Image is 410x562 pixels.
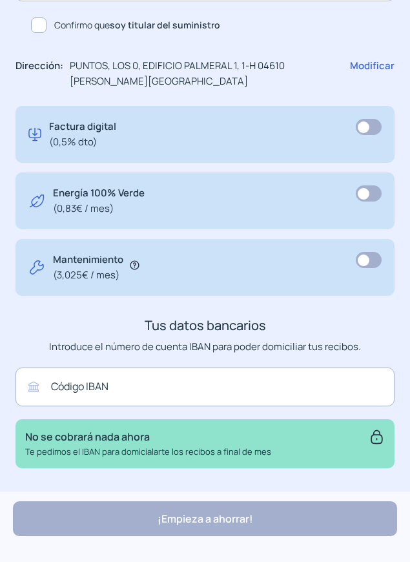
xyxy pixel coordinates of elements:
[15,315,395,336] h3: Tus datos bancarios
[28,252,45,283] img: tool.svg
[350,58,395,89] p: Modificar
[25,445,271,459] p: Te pedimos el IBAN para domicialarte los recibos a final de mes
[53,185,145,216] p: Energía 100% Verde
[70,58,343,89] p: PUNTOS, LOS 0, EDIFICIO PALMERAL 1, 1-H 04610 [PERSON_NAME][GEOGRAPHIC_DATA]
[28,119,41,150] img: digital-invoice.svg
[53,201,145,216] span: (0,83€ / mes)
[369,429,385,445] img: secure.svg
[28,185,45,216] img: energy-green.svg
[110,19,220,31] b: soy titular del suministro
[49,119,116,150] p: Factura digital
[54,18,220,32] span: Confirmo que
[53,267,123,283] span: (3,025€ / mes)
[15,58,63,89] p: Dirección:
[15,339,395,355] p: Introduce el número de cuenta IBAN para poder domiciliar tus recibos.
[49,134,116,150] span: (0,5% dto)
[25,429,271,446] p: No se cobrará nada ahora
[53,252,123,283] p: Mantenimiento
